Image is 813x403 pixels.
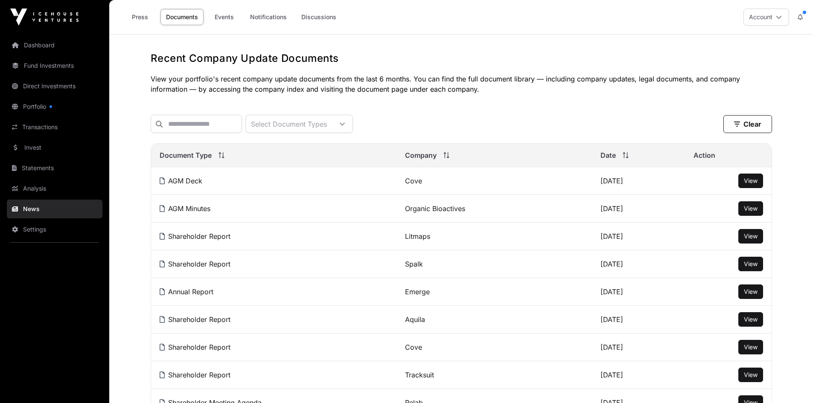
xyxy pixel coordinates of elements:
a: Litmaps [405,232,430,241]
a: Documents [160,9,204,25]
div: Select Document Types [246,115,332,133]
a: Fund Investments [7,56,102,75]
a: Aquila [405,315,425,324]
span: View [744,260,758,267]
a: Cove [405,343,422,351]
span: Date [600,150,616,160]
a: Annual Report [160,287,213,296]
button: Account [743,9,789,26]
a: AGM Minutes [160,204,210,213]
a: Discussions [296,9,342,25]
button: View [738,284,763,299]
span: View [744,177,758,184]
a: Notifications [245,9,292,25]
span: Company [405,150,437,160]
a: Spalk [405,260,423,268]
button: View [738,312,763,327]
a: Shareholder Report [160,232,230,241]
td: [DATE] [592,278,685,306]
td: [DATE] [592,167,685,195]
a: Direct Investments [7,77,102,96]
a: Invest [7,138,102,157]
span: View [744,371,758,378]
span: View [744,343,758,351]
a: Emerge [405,287,430,296]
iframe: Chat Widget [770,362,813,403]
span: View [744,288,758,295]
button: View [738,229,763,244]
a: View [744,204,758,213]
a: Shareholder Report [160,371,230,379]
button: View [738,174,763,188]
a: Statements [7,159,102,177]
button: Clear [723,115,772,133]
a: AGM Deck [160,177,202,185]
a: View [744,232,758,241]
a: Transactions [7,118,102,136]
button: View [738,368,763,382]
a: View [744,371,758,379]
a: Analysis [7,179,102,198]
h1: Recent Company Update Documents [151,52,772,65]
button: View [738,340,763,354]
a: Dashboard [7,36,102,55]
td: [DATE] [592,195,685,223]
a: Shareholder Report [160,260,230,268]
td: [DATE] [592,333,685,361]
span: View [744,232,758,240]
a: Events [207,9,241,25]
td: [DATE] [592,361,685,389]
a: Press [123,9,157,25]
a: Cove [405,177,422,185]
a: News [7,200,102,218]
img: Icehouse Ventures Logo [10,9,79,26]
p: View your portfolio's recent company update documents from the last 6 months. You can find the fu... [151,74,772,94]
a: View [744,260,758,268]
a: Shareholder Report [160,343,230,351]
a: View [744,177,758,185]
span: Document Type [160,150,212,160]
span: View [744,316,758,323]
a: View [744,343,758,351]
span: Action [694,150,715,160]
a: Settings [7,220,102,239]
button: View [738,257,763,271]
button: View [738,201,763,216]
a: Tracksuit [405,371,434,379]
span: View [744,205,758,212]
td: [DATE] [592,306,685,333]
td: [DATE] [592,223,685,250]
a: View [744,315,758,324]
a: Portfolio [7,97,102,116]
td: [DATE] [592,250,685,278]
a: Shareholder Report [160,315,230,324]
a: View [744,287,758,296]
a: Organic Bioactives [405,204,465,213]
